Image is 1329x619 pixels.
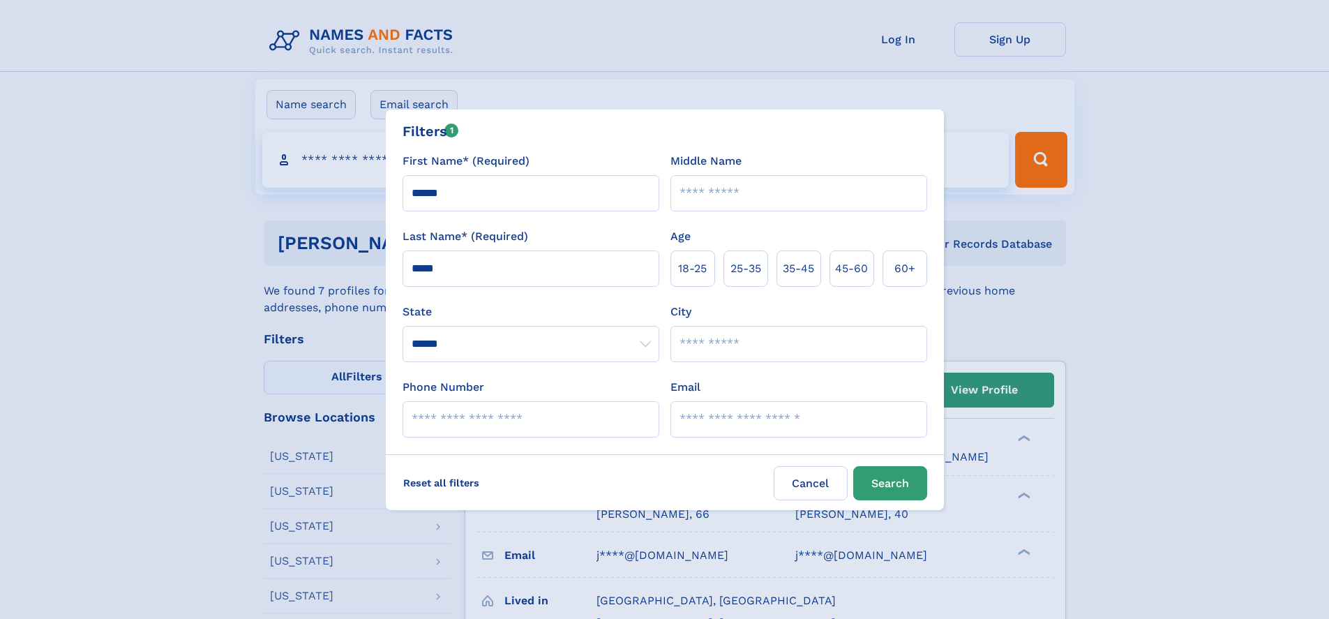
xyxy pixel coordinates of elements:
[730,260,761,277] span: 25‑35
[403,153,530,170] label: First Name* (Required)
[894,260,915,277] span: 60+
[403,304,659,320] label: State
[678,260,707,277] span: 18‑25
[774,466,848,500] label: Cancel
[853,466,927,500] button: Search
[670,379,700,396] label: Email
[403,228,528,245] label: Last Name* (Required)
[394,466,488,500] label: Reset all filters
[783,260,814,277] span: 35‑45
[835,260,868,277] span: 45‑60
[670,153,742,170] label: Middle Name
[403,379,484,396] label: Phone Number
[670,228,691,245] label: Age
[403,121,459,142] div: Filters
[670,304,691,320] label: City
